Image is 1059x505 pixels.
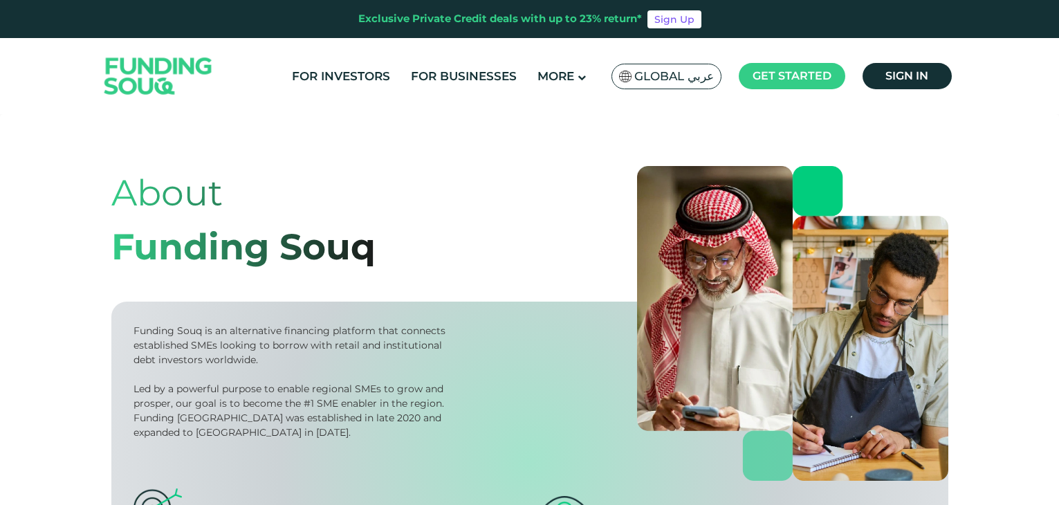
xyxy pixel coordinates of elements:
[133,382,450,440] div: Led by a powerful purpose to enable regional SMEs to grow and prosper, our goal is to become the ...
[133,324,450,367] div: Funding Souq is an alternative financing platform that connects established SMEs looking to borro...
[537,69,574,83] span: More
[358,11,642,27] div: Exclusive Private Credit deals with up to 23% return*
[111,220,376,274] div: Funding Souq
[753,69,831,82] span: Get started
[863,63,952,89] a: Sign in
[91,42,226,111] img: Logo
[619,71,632,82] img: SA Flag
[111,166,376,220] div: About
[647,10,701,28] a: Sign Up
[637,166,948,481] img: about-us-banner
[634,68,714,84] span: Global عربي
[407,65,520,88] a: For Businesses
[288,65,394,88] a: For Investors
[885,69,928,82] span: Sign in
